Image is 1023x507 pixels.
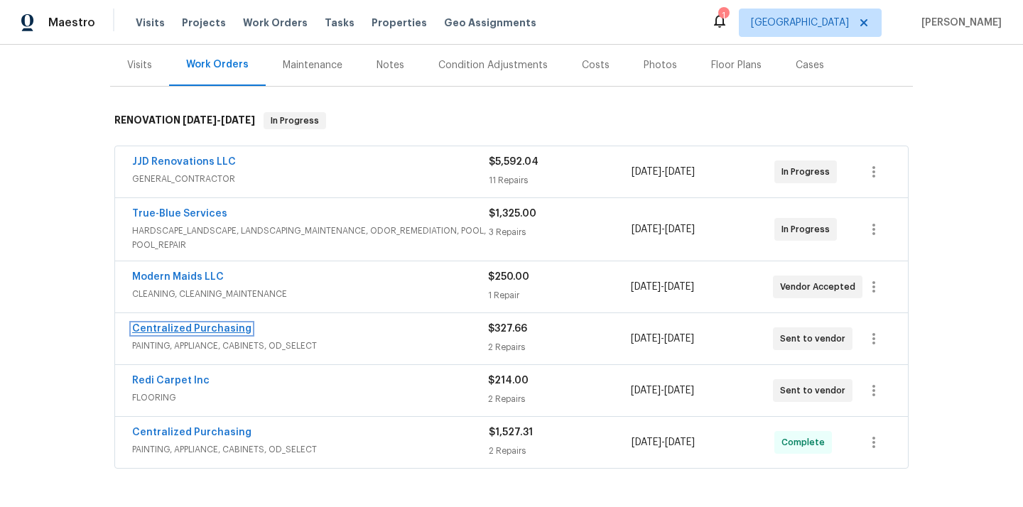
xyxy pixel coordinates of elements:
span: [DATE] [631,334,661,344]
span: Geo Assignments [444,16,536,30]
span: Visits [136,16,165,30]
span: Properties [372,16,427,30]
a: Centralized Purchasing [132,427,251,437]
span: Maestro [48,16,95,30]
span: [DATE] [632,437,661,447]
span: In Progress [781,222,835,236]
span: - [631,280,694,294]
span: - [632,222,695,236]
span: Sent to vendor [780,332,851,346]
span: $214.00 [488,376,529,386]
span: [PERSON_NAME] [916,16,1002,30]
div: Floor Plans [711,58,762,72]
span: - [631,332,694,346]
span: [DATE] [183,115,217,125]
span: Projects [182,16,226,30]
div: 2 Repairs [488,392,630,406]
a: Centralized Purchasing [132,324,251,334]
span: - [631,383,694,398]
span: [DATE] [631,282,661,292]
span: [DATE] [665,167,695,177]
span: Work Orders [243,16,308,30]
div: Cases [796,58,824,72]
span: Vendor Accepted [780,280,861,294]
span: GENERAL_CONTRACTOR [132,172,489,186]
div: 1 Repair [488,288,630,302]
span: [DATE] [632,167,661,177]
a: Modern Maids LLC [132,272,224,282]
div: 3 Repairs [489,225,632,239]
span: In Progress [265,114,325,128]
span: CLEANING, CLEANING_MAINTENANCE [132,287,488,301]
span: [DATE] [665,224,695,234]
span: FLOORING [132,391,488,405]
div: Condition Adjustments [438,58,548,72]
span: [DATE] [631,386,661,396]
div: Work Orders [186,58,249,72]
span: Tasks [325,18,354,28]
a: JJD Renovations LLC [132,157,236,167]
div: Visits [127,58,152,72]
div: Costs [582,58,610,72]
span: [DATE] [665,437,695,447]
h6: RENOVATION [114,112,255,129]
div: Notes [377,58,404,72]
span: Complete [781,435,830,449]
span: [DATE] [221,115,255,125]
span: $1,527.31 [489,427,533,437]
a: True-Blue Services [132,209,227,219]
span: PAINTING, APPLIANCE, CABINETS, OD_SELECT [132,339,488,353]
span: Sent to vendor [780,383,851,398]
span: $250.00 [488,272,529,282]
span: [GEOGRAPHIC_DATA] [751,16,849,30]
div: 2 Repairs [489,444,632,458]
span: [DATE] [664,386,694,396]
a: Redi Carpet Inc [132,376,210,386]
div: 1 [718,9,728,23]
div: Photos [644,58,677,72]
span: PAINTING, APPLIANCE, CABINETS, OD_SELECT [132,442,489,457]
span: - [183,115,255,125]
span: [DATE] [664,282,694,292]
span: HARDSCAPE_LANDSCAPE, LANDSCAPING_MAINTENANCE, ODOR_REMEDIATION, POOL, POOL_REPAIR [132,224,489,252]
div: RENOVATION [DATE]-[DATE]In Progress [110,98,913,143]
span: - [632,435,695,449]
div: 2 Repairs [488,340,630,354]
span: In Progress [781,165,835,179]
div: Maintenance [283,58,342,72]
span: $5,592.04 [489,157,538,167]
span: $327.66 [488,324,527,334]
div: 11 Repairs [489,173,632,187]
span: [DATE] [632,224,661,234]
span: [DATE] [664,334,694,344]
span: - [632,165,695,179]
span: $1,325.00 [489,209,536,219]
